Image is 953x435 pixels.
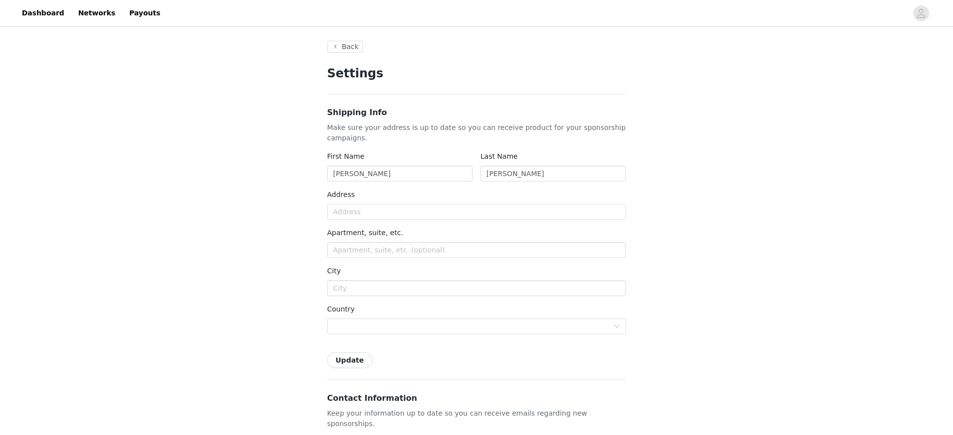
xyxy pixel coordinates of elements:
label: Address [327,190,355,198]
input: Apartment, suite, etc. (optional) [327,242,626,258]
h3: Shipping Info [327,107,626,119]
a: Dashboard [16,2,70,24]
label: Last Name [480,152,518,160]
div: avatar [916,5,926,21]
p: Make sure your address is up to date so you can receive product for your sponsorship campaigns. [327,123,626,143]
label: First Name [327,152,364,160]
label: Country [327,305,355,313]
button: Update [327,352,372,368]
label: Apartment, suite, etc. [327,229,403,237]
input: City [327,280,626,296]
h1: Settings [327,64,626,82]
p: Keep your information up to date so you can receive emails regarding new sponsorships. [327,408,626,429]
a: Networks [72,2,121,24]
i: icon: down [614,323,620,330]
button: Back [327,41,363,53]
a: Payouts [123,2,166,24]
input: Address [327,204,626,220]
h3: Contact Information [327,392,626,404]
label: City [327,267,340,275]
